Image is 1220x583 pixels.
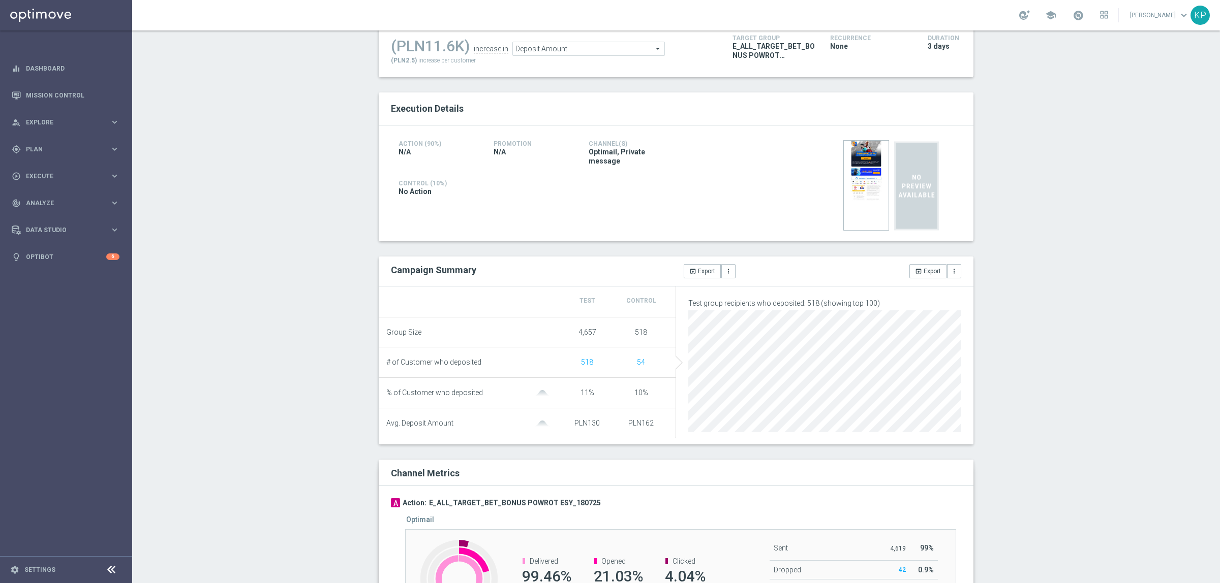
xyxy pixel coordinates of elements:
[12,145,110,154] div: Plan
[581,388,594,397] span: 11%
[12,55,119,82] div: Dashboard
[391,265,476,275] h2: Campaign Summary
[406,515,434,524] h5: Optimail
[1178,10,1189,21] span: keyboard_arrow_down
[688,299,961,308] p: Test group recipients who deposited: 518 (showing top 100)
[579,297,595,304] span: Test
[11,199,120,207] button: track_changes Analyze keyboard_arrow_right
[12,172,110,181] div: Execute
[928,42,950,51] span: 3 days
[391,468,460,478] h2: Channel Metrics
[915,268,922,275] i: open_in_browser
[11,172,120,180] button: play_circle_outline Execute keyboard_arrow_right
[418,57,476,64] span: increase per customer
[725,268,732,275] i: more_vert
[589,140,668,147] h4: Channel(s)
[951,268,958,275] i: more_vert
[899,566,906,573] span: 42
[391,37,470,55] div: (PLN11.6K)
[843,140,889,231] img: 19511.jpeg
[391,466,967,479] div: Channel Metrics
[26,200,110,206] span: Analyze
[673,557,695,565] span: Clicked
[11,226,120,234] button: Data Studio keyboard_arrow_right
[11,64,120,73] button: equalizer Dashboard
[886,544,906,553] p: 4,619
[26,119,110,125] span: Explore
[1045,10,1056,21] span: school
[26,243,106,270] a: Optibot
[689,268,696,275] i: open_in_browser
[635,328,647,336] span: 518
[12,252,21,262] i: lightbulb
[110,225,119,235] i: keyboard_arrow_right
[721,264,736,278] button: more_vert
[26,82,119,109] a: Mission Control
[637,358,645,366] span: Show unique customers
[12,64,21,73] i: equalizer
[733,35,815,42] h4: Target Group
[12,199,21,208] i: track_changes
[391,57,417,64] span: (PLN2.5)
[26,227,110,233] span: Data Studio
[11,91,120,100] button: Mission Control
[1191,6,1210,25] div: KP
[12,82,119,109] div: Mission Control
[12,243,119,270] div: Optibot
[399,180,764,187] h4: Control (10%)
[11,253,120,261] button: lightbulb Optibot 6
[532,390,553,397] img: gaussianGrey.svg
[920,544,934,552] span: 99%
[494,147,506,156] span: N/A
[26,55,119,82] a: Dashboard
[11,118,120,126] button: person_search Explore keyboard_arrow_right
[578,328,596,336] span: 4,657
[12,199,110,208] div: Analyze
[1129,8,1191,23] a: [PERSON_NAME]keyboard_arrow_down
[386,419,453,428] span: Avg. Deposit Amount
[391,498,400,507] div: A
[386,388,483,397] span: % of Customer who deposited
[12,145,21,154] i: gps_fixed
[581,358,593,366] span: Show unique customers
[24,567,55,573] a: Settings
[574,419,600,427] span: PLN130
[110,198,119,208] i: keyboard_arrow_right
[894,140,939,232] img: noPreview.svg
[12,118,110,127] div: Explore
[106,253,119,260] div: 6
[11,145,120,153] div: gps_fixed Plan keyboard_arrow_right
[12,118,21,127] i: person_search
[774,566,801,574] span: Dropped
[830,35,912,42] h4: Recurrence
[386,358,481,367] span: # of Customer who deposited
[626,297,656,304] span: Control
[403,498,426,508] h3: Action:
[10,565,19,574] i: settings
[909,264,947,278] button: open_in_browser Export
[774,544,788,552] span: Sent
[429,498,601,508] h3: E_ALL_TARGET_BET_BONUS POWROT ESY_180725
[530,557,558,565] span: Delivered
[110,171,119,181] i: keyboard_arrow_right
[634,388,648,397] span: 10%
[12,225,110,235] div: Data Studio
[110,117,119,127] i: keyboard_arrow_right
[532,420,553,427] img: gaussianGrey.svg
[110,144,119,154] i: keyboard_arrow_right
[26,146,110,152] span: Plan
[733,42,815,60] span: E_ALL_TARGET_BET_BONUS POWROT ESY_180725
[928,35,961,42] h4: Duration
[12,172,21,181] i: play_circle_outline
[628,419,654,427] span: PLN162
[391,103,464,114] span: Execution Details
[399,147,411,156] span: N/A
[601,557,626,565] span: Opened
[684,264,721,278] button: open_in_browser Export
